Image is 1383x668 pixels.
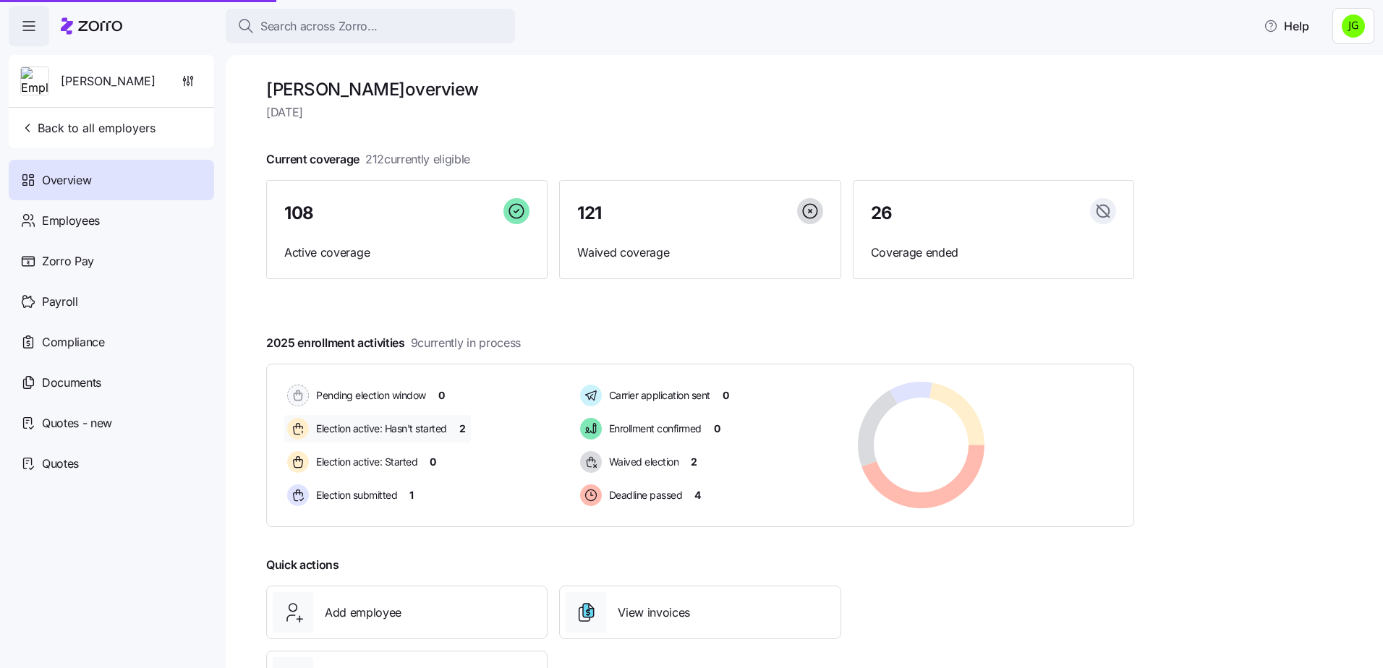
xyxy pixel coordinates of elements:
span: [DATE] [266,103,1134,121]
img: a4774ed6021b6d0ef619099e609a7ec5 [1342,14,1365,38]
span: Payroll [42,293,78,311]
span: Election active: Started [312,455,417,469]
span: 2 [459,421,466,436]
a: Zorro Pay [9,241,214,281]
span: Current coverage [266,150,470,168]
span: Compliance [42,333,105,351]
span: 9 currently in process [411,334,521,352]
span: 121 [577,205,602,222]
span: 0 [438,388,445,403]
span: 0 [714,421,720,436]
a: Compliance [9,322,214,362]
span: Documents [42,374,101,392]
span: Coverage ended [871,244,1116,262]
img: Employer logo [21,67,48,96]
span: Back to all employers [20,119,156,137]
span: 108 [284,205,314,222]
span: Quotes - new [42,414,112,432]
span: 4 [694,488,701,502]
span: Active coverage [284,244,529,262]
span: Search across Zorro... [260,17,378,35]
span: Add employee [325,604,401,622]
span: Enrollment confirmed [605,421,702,436]
button: Back to all employers [14,114,161,142]
a: Quotes - new [9,403,214,443]
a: Payroll [9,281,214,322]
span: 2 [691,455,697,469]
span: Election active: Hasn't started [312,421,447,436]
a: Documents [9,362,214,403]
span: Election submitted [312,488,397,502]
span: Help [1264,17,1309,35]
span: View invoices [618,604,690,622]
span: Overview [42,171,91,189]
span: Quotes [42,455,79,473]
span: Waived coverage [577,244,822,262]
span: 212 currently eligible [365,150,470,168]
h1: [PERSON_NAME] overview [266,78,1134,100]
button: Help [1252,12,1321,40]
span: 26 [871,205,893,222]
a: Employees [9,200,214,241]
span: 1 [409,488,414,502]
a: Quotes [9,443,214,484]
span: Deadline passed [605,488,683,502]
span: Zorro Pay [42,252,94,270]
button: Search across Zorro... [226,9,515,43]
span: Quick actions [266,556,339,574]
span: Employees [42,212,100,230]
span: Pending election window [312,388,426,403]
span: Waived election [605,455,679,469]
span: 0 [430,455,436,469]
span: 0 [723,388,729,403]
span: 2025 enrollment activities [266,334,521,352]
a: Overview [9,160,214,200]
span: [PERSON_NAME] [61,72,156,90]
span: Carrier application sent [605,388,710,403]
